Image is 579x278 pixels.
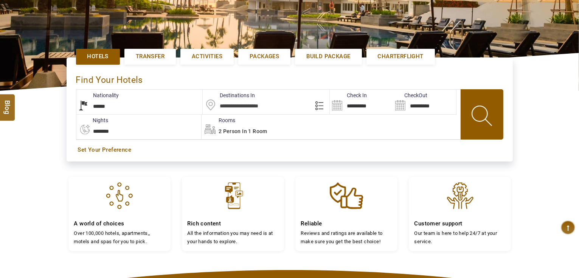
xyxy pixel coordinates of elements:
a: Packages [238,49,290,64]
a: Charterflight [366,49,435,64]
label: Check In [330,92,367,99]
p: Reviews and ratings are available to make sure you get the best choice! [301,229,392,245]
h4: A world of choices [74,220,165,227]
span: Packages [250,53,279,61]
span: Activities [192,53,222,61]
span: Hotels [87,53,109,61]
p: All the information you may need is at your hands to explore. [188,229,278,245]
label: Rooms [202,116,235,124]
span: Charterflight [378,53,424,61]
h4: Reliable [301,220,392,227]
p: Over 100,000 hotels, apartments,, motels and spas for you to pick. [74,229,165,245]
span: 2 Person in 1 Room [219,128,267,134]
span: Transfer [136,53,165,61]
label: nights [76,116,109,124]
a: Hotels [76,49,120,64]
span: Blog [3,100,12,106]
span: Build Package [306,53,350,61]
h4: Rich content [188,220,278,227]
label: CheckOut [393,92,427,99]
h4: Customer support [414,220,505,227]
a: Set Your Preference [78,146,501,154]
input: Search [393,90,456,114]
label: Nationality [76,92,119,99]
a: Activities [180,49,234,64]
p: Our team is here to help 24/7 at your service. [414,229,505,245]
label: Destinations In [203,92,255,99]
a: Transfer [124,49,176,64]
input: Search [330,90,393,114]
div: Find Your Hotels [76,67,503,89]
a: Build Package [295,49,362,64]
